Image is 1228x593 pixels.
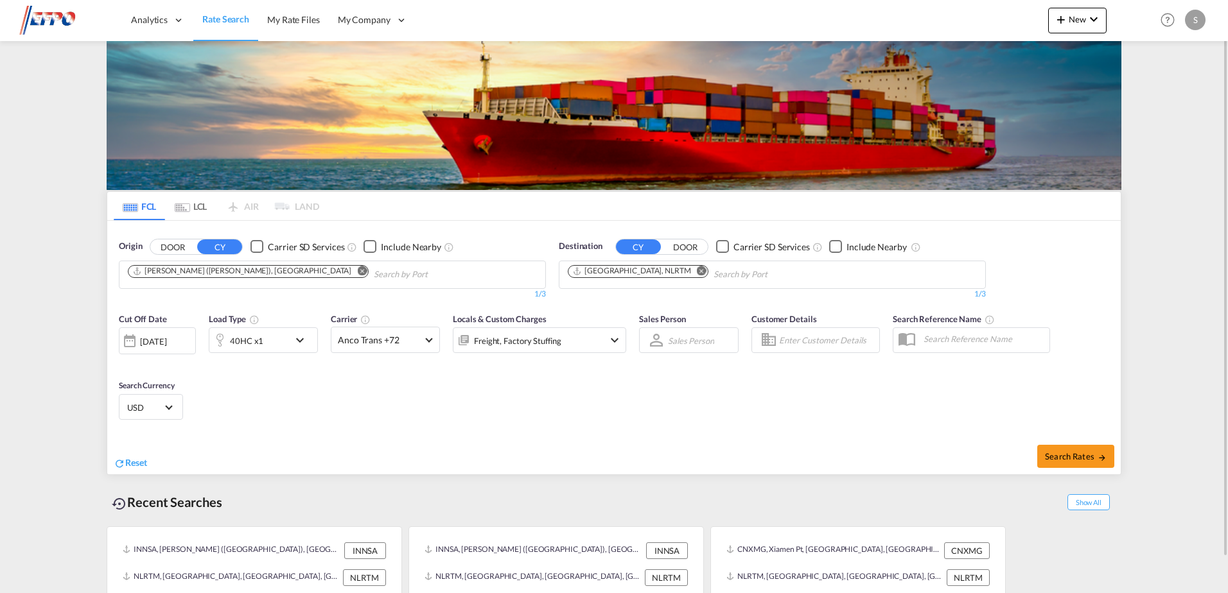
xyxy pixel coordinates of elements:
[374,264,496,285] input: Chips input.
[572,266,691,277] div: Rotterdam, NLRTM
[607,332,622,348] md-icon: icon-chevron-down
[114,192,165,220] md-tab-item: FCL
[119,289,546,300] div: 1/3
[107,221,1121,474] div: OriginDOOR CY Checkbox No InkUnchecked: Search for CY (Container Yard) services for all selected ...
[444,242,454,252] md-icon: Unchecked: Ignores neighbouring ports when fetching rates.Checked : Includes neighbouring ports w...
[1053,14,1101,24] span: New
[119,327,196,354] div: [DATE]
[425,542,643,559] div: INNSA, Jawaharlal Nehru (Nhava Sheva), India, Indian Subcontinent, Asia Pacific
[230,332,263,350] div: 40HC x1
[344,542,386,559] div: INNSA
[202,13,249,24] span: Rate Search
[331,314,371,324] span: Carrier
[1157,9,1185,32] div: Help
[364,240,441,254] md-checkbox: Checkbox No Ink
[616,239,661,254] button: CY
[1157,9,1179,31] span: Help
[559,289,986,300] div: 1/3
[751,314,816,324] span: Customer Details
[19,6,106,35] img: d38966e06f5511efa686cdb0e1f57a29.png
[1185,10,1206,30] div: S
[119,240,142,253] span: Origin
[726,569,943,586] div: NLRTM, Rotterdam, Netherlands, Western Europe, Europe
[663,239,708,254] button: DOOR
[150,239,195,254] button: DOOR
[131,13,168,26] span: Analytics
[126,398,176,417] md-select: Select Currency: $ USDUnited States Dollar
[114,192,319,220] md-pagination-wrapper: Use the left and right arrow keys to navigate between tabs
[846,241,907,254] div: Include Nearby
[119,353,128,370] md-datepicker: Select
[645,569,688,586] div: NLRTM
[1048,8,1107,33] button: icon-plus 400-fgNewicon-chevron-down
[733,241,810,254] div: Carrier SD Services
[829,240,907,254] md-checkbox: Checkbox No Ink
[347,242,357,252] md-icon: Unchecked: Search for CY (Container Yard) services for all selected carriers.Checked : Search for...
[812,242,823,252] md-icon: Unchecked: Search for CY (Container Yard) services for all selected carriers.Checked : Search for...
[1037,445,1114,468] button: Search Ratesicon-arrow-right
[267,14,320,25] span: My Rate Files
[425,569,642,586] div: NLRTM, Rotterdam, Netherlands, Western Europe, Europe
[107,488,227,517] div: Recent Searches
[140,336,166,347] div: [DATE]
[779,331,875,350] input: Enter Customer Details
[125,457,147,468] span: Reset
[112,496,127,511] md-icon: icon-backup-restore
[559,240,602,253] span: Destination
[566,261,841,285] md-chips-wrap: Chips container. Use arrow keys to select chips.
[944,542,990,559] div: CNXMG
[349,266,368,279] button: Remove
[911,242,921,252] md-icon: Unchecked: Ignores neighbouring ports when fetching rates.Checked : Includes neighbouring ports w...
[119,381,175,390] span: Search Currency
[114,458,125,469] md-icon: icon-refresh
[209,327,318,353] div: 40HC x1icon-chevron-down
[107,41,1121,190] img: LCL+%26+FCL+BACKGROUND.png
[132,266,351,277] div: Jawaharlal Nehru (Nhava Sheva), INNSA
[714,264,836,285] input: Chips input.
[126,261,501,285] md-chips-wrap: Chips container. Use arrow keys to select chips.
[667,331,715,350] md-select: Sales Person
[338,334,421,347] span: Anco Trans +72
[893,314,995,324] span: Search Reference Name
[165,192,216,220] md-tab-item: LCL
[119,314,167,324] span: Cut Off Date
[1045,451,1107,461] span: Search Rates
[1086,12,1101,27] md-icon: icon-chevron-down
[1098,453,1107,462] md-icon: icon-arrow-right
[250,240,344,254] md-checkbox: Checkbox No Ink
[639,314,686,324] span: Sales Person
[985,314,995,325] md-icon: Your search will be saved by the below given name
[572,266,694,277] div: Press delete to remove this chip.
[453,327,626,353] div: Freight Factory Stuffingicon-chevron-down
[360,314,371,325] md-icon: The selected Trucker/Carrierwill be displayed in the rate results If the rates are from another f...
[1053,12,1069,27] md-icon: icon-plus 400-fg
[132,266,354,277] div: Press delete to remove this chip.
[947,569,990,586] div: NLRTM
[338,13,390,26] span: My Company
[127,402,163,413] span: USD
[114,456,147,470] div: icon-refreshReset
[726,542,941,559] div: CNXMG, Xiamen Pt, China, Greater China & Far East Asia, Asia Pacific
[292,332,314,348] md-icon: icon-chevron-down
[716,240,810,254] md-checkbox: Checkbox No Ink
[123,542,341,559] div: INNSA, Jawaharlal Nehru (Nhava Sheva), India, Indian Subcontinent, Asia Pacific
[209,314,259,324] span: Load Type
[474,332,561,350] div: Freight Factory Stuffing
[1067,494,1110,510] span: Show All
[249,314,259,325] md-icon: icon-information-outline
[689,266,708,279] button: Remove
[197,239,242,254] button: CY
[343,569,386,586] div: NLRTM
[646,542,688,559] div: INNSA
[453,314,547,324] span: Locals & Custom Charges
[917,329,1049,348] input: Search Reference Name
[381,241,441,254] div: Include Nearby
[268,241,344,254] div: Carrier SD Services
[123,569,340,586] div: NLRTM, Rotterdam, Netherlands, Western Europe, Europe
